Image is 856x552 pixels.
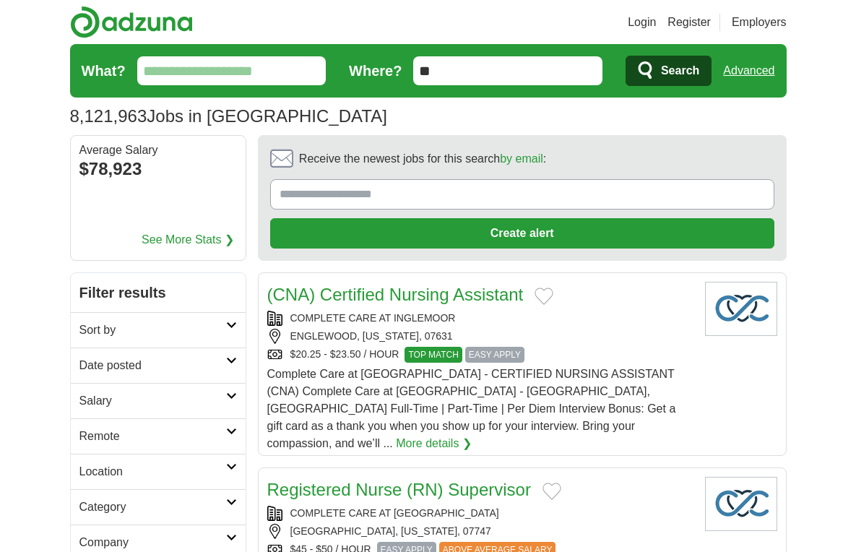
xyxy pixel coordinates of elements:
a: (CNA) Certified Nursing Assistant [267,285,524,304]
span: Receive the newest jobs for this search : [299,150,546,168]
a: Location [71,454,246,489]
a: See More Stats ❯ [142,231,234,249]
button: Create alert [270,218,774,249]
label: Where? [349,60,402,82]
div: ENGLEWOOD, [US_STATE], 07631 [267,329,693,344]
button: Search [626,56,712,86]
a: Category [71,489,246,525]
a: More details ❯ [396,435,472,452]
span: EASY APPLY [465,347,524,363]
img: Adzuna logo [70,6,193,38]
a: Salary [71,383,246,418]
a: by email [500,152,543,165]
a: Remote [71,418,246,454]
a: Login [628,14,656,31]
span: 8,121,963 [70,103,147,129]
h2: Date posted [79,357,226,374]
button: Add to favorite jobs [535,288,553,305]
h2: Location [79,463,226,480]
h2: Salary [79,392,226,410]
div: [GEOGRAPHIC_DATA], [US_STATE], 07747 [267,524,693,539]
h2: Company [79,534,226,551]
div: COMPLETE CARE AT [GEOGRAPHIC_DATA] [267,506,693,521]
div: $20.25 - $23.50 / HOUR [267,347,693,363]
a: Date posted [71,348,246,383]
h2: Filter results [71,273,246,312]
a: Registered Nurse (RN) Supervisor [267,480,531,499]
span: Search [661,56,699,85]
div: Average Salary [79,145,237,156]
div: COMPLETE CARE AT INGLEMOOR [267,311,693,326]
h2: Remote [79,428,226,445]
a: Sort by [71,312,246,348]
a: Advanced [723,56,774,85]
div: $78,923 [79,156,237,182]
img: Company logo [705,477,777,531]
h1: Jobs in [GEOGRAPHIC_DATA] [70,106,387,126]
a: Employers [732,14,787,31]
span: TOP MATCH [405,347,462,363]
h2: Category [79,499,226,516]
img: Company logo [705,282,777,336]
a: Register [667,14,711,31]
button: Add to favorite jobs [542,483,561,500]
label: What? [82,60,126,82]
span: Complete Care at [GEOGRAPHIC_DATA] - CERTIFIED NURSING ASSISTANT (CNA) Complete Care at [GEOGRAPH... [267,368,676,449]
h2: Sort by [79,322,226,339]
